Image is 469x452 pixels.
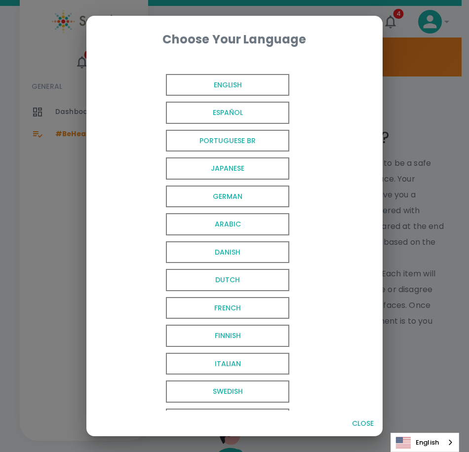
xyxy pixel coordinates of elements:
[391,433,459,452] div: Language
[347,414,379,433] button: Close
[166,325,289,347] span: Finnish
[391,433,459,452] aside: Language selected: English
[130,377,293,406] button: Swedish
[130,210,293,238] button: Arabic
[166,241,289,264] span: Danish
[166,102,289,124] span: Español
[130,406,293,434] button: Russian
[166,269,289,291] span: Dutch
[130,350,293,378] button: Italian
[166,213,289,235] span: Arabic
[102,32,367,47] div: Choose Your Language
[166,157,289,180] span: Japanese
[130,154,293,183] button: Japanese
[166,380,289,403] span: Swedish
[391,433,459,452] a: English
[166,353,289,375] span: Italian
[166,130,289,152] span: Portuguese BR
[166,74,289,96] span: English
[166,186,289,208] span: German
[130,71,293,99] button: English
[130,294,293,322] button: French
[166,297,289,319] span: French
[130,127,293,155] button: Portuguese BR
[130,266,293,294] button: Dutch
[130,99,293,127] button: Español
[130,238,293,266] button: Danish
[130,183,293,211] button: German
[130,322,293,350] button: Finnish
[166,409,289,431] span: Russian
